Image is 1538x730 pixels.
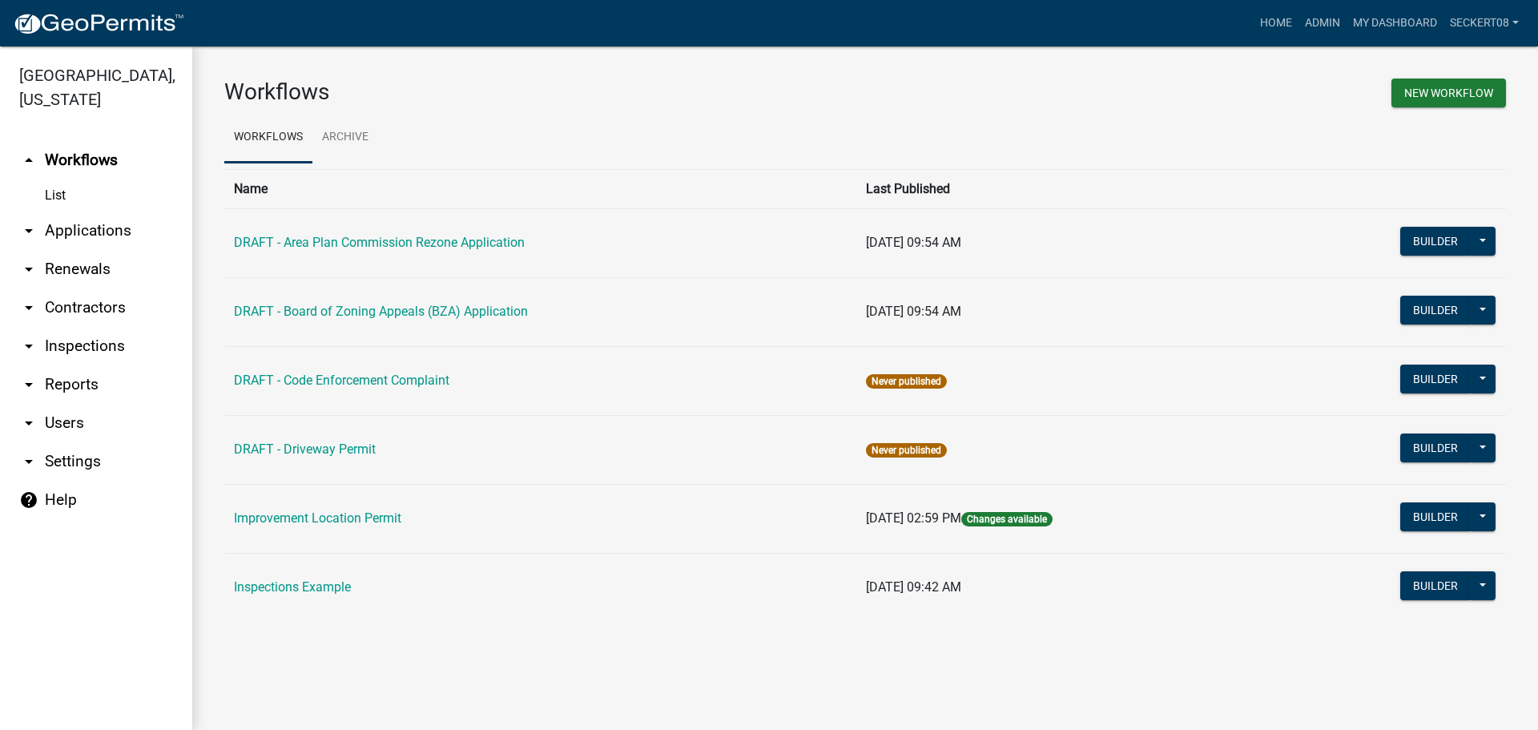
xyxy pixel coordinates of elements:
[866,235,961,250] span: [DATE] 09:54 AM
[312,112,378,163] a: Archive
[224,112,312,163] a: Workflows
[234,442,376,457] a: DRAFT - Driveway Permit
[1400,502,1471,531] button: Builder
[866,304,961,319] span: [DATE] 09:54 AM
[866,374,947,389] span: Never published
[19,151,38,170] i: arrow_drop_up
[19,452,38,471] i: arrow_drop_down
[1298,8,1347,38] a: Admin
[224,169,856,208] th: Name
[866,510,961,526] span: [DATE] 02:59 PM
[1347,8,1443,38] a: My Dashboard
[19,375,38,394] i: arrow_drop_down
[19,221,38,240] i: arrow_drop_down
[224,79,853,106] h3: Workflows
[19,413,38,433] i: arrow_drop_down
[234,304,528,319] a: DRAFT - Board of Zoning Appeals (BZA) Application
[1443,8,1525,38] a: seckert08
[866,579,961,595] span: [DATE] 09:42 AM
[1400,227,1471,256] button: Builder
[1400,434,1471,462] button: Builder
[19,337,38,356] i: arrow_drop_down
[234,579,351,595] a: Inspections Example
[19,298,38,317] i: arrow_drop_down
[1400,296,1471,325] button: Builder
[1254,8,1298,38] a: Home
[1400,365,1471,393] button: Builder
[961,512,1053,526] span: Changes available
[1391,79,1506,107] button: New Workflow
[234,373,449,388] a: DRAFT - Code Enforcement Complaint
[1400,571,1471,600] button: Builder
[19,260,38,279] i: arrow_drop_down
[234,510,401,526] a: Improvement Location Permit
[234,235,525,250] a: DRAFT - Area Plan Commission Rezone Application
[866,443,947,458] span: Never published
[856,169,1272,208] th: Last Published
[19,490,38,510] i: help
